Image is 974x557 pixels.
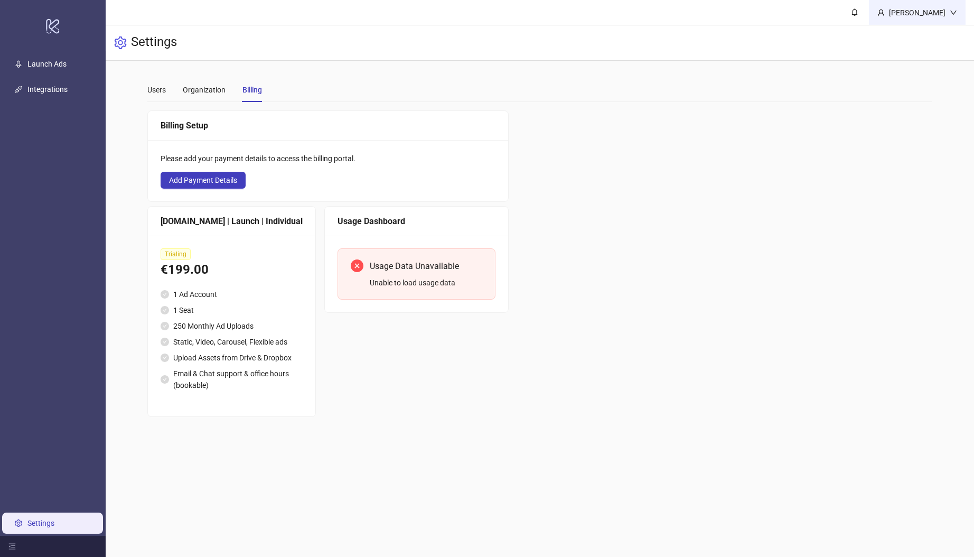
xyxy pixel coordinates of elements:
[161,172,246,189] button: Add Payment Details
[161,322,169,330] span: check-circle
[161,248,191,260] span: Trialing
[161,354,169,362] span: check-circle
[161,336,303,348] li: Static, Video, Carousel, Flexible ads
[351,259,363,272] span: close-circle
[885,7,950,18] div: [PERSON_NAME]
[161,215,303,228] div: [DOMAIN_NAME] | Launch | Individual
[370,259,482,273] div: Usage Data Unavailable
[161,289,303,300] li: 1 Ad Account
[169,176,237,184] span: Add Payment Details
[161,352,303,364] li: Upload Assets from Drive & Dropbox
[27,86,68,94] a: Integrations
[338,215,495,228] div: Usage Dashboard
[161,260,303,280] div: €199.00
[161,306,169,314] span: check-circle
[370,277,482,289] div: Unable to load usage data
[27,519,54,527] a: Settings
[147,84,166,96] div: Users
[131,34,177,52] h3: Settings
[242,84,262,96] div: Billing
[950,9,957,16] span: down
[161,375,169,384] span: check-circle
[877,9,885,16] span: user
[8,543,16,550] span: menu-fold
[183,84,226,96] div: Organization
[27,60,67,69] a: Launch Ads
[161,304,303,316] li: 1 Seat
[161,290,169,299] span: check-circle
[161,368,303,391] li: Email & Chat support & office hours (bookable)
[161,320,303,332] li: 250 Monthly Ad Uploads
[161,153,495,164] div: Please add your payment details to access the billing portal.
[851,8,858,16] span: bell
[114,36,127,49] span: setting
[161,119,495,132] div: Billing Setup
[161,338,169,346] span: check-circle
